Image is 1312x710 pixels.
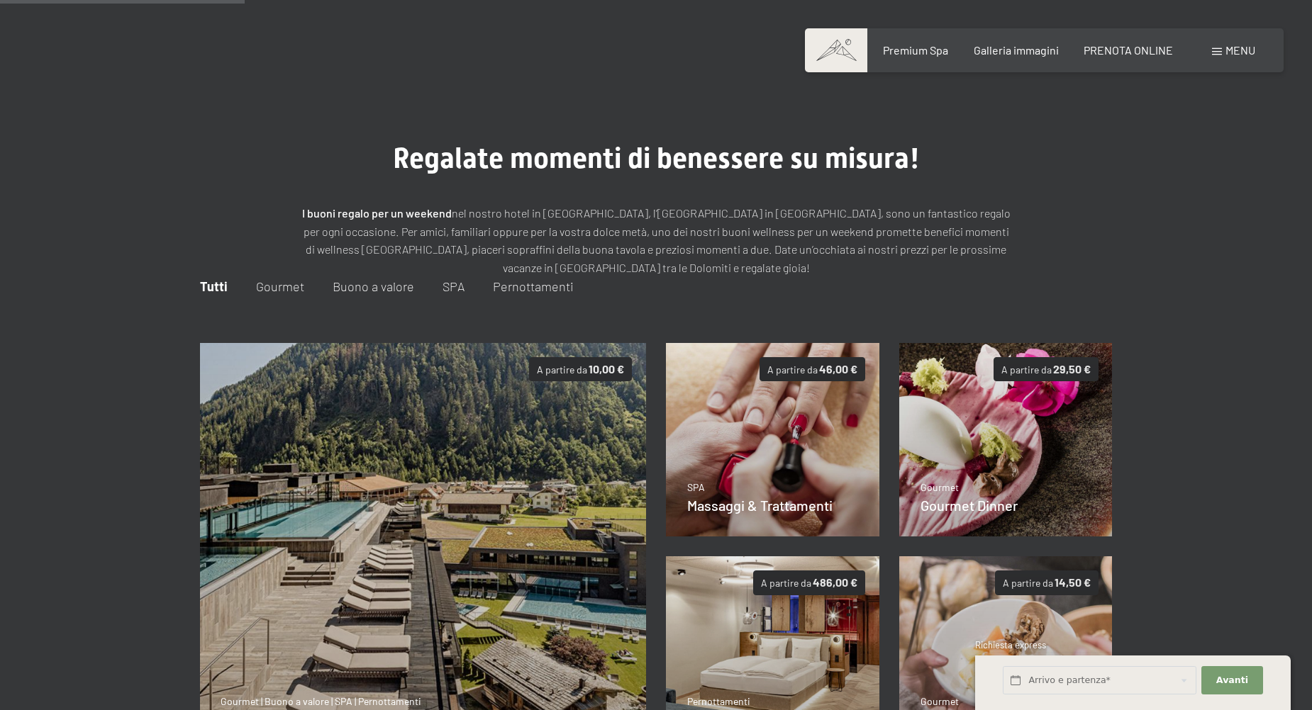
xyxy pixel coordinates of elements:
[883,43,948,57] a: Premium Spa
[974,43,1059,57] a: Galleria immagini
[301,204,1011,276] p: nel nostro hotel in [GEOGRAPHIC_DATA], l’[GEOGRAPHIC_DATA] in [GEOGRAPHIC_DATA], sono un fantasti...
[1216,674,1248,687] span: Avanti
[1084,43,1173,57] a: PRENOTA ONLINE
[1225,43,1255,57] span: Menu
[1201,666,1262,695] button: Avanti
[302,206,452,220] strong: I buoni regalo per un weekend
[393,142,920,175] span: Regalate momenti di benessere su misura!
[975,639,1046,650] span: Richiesta express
